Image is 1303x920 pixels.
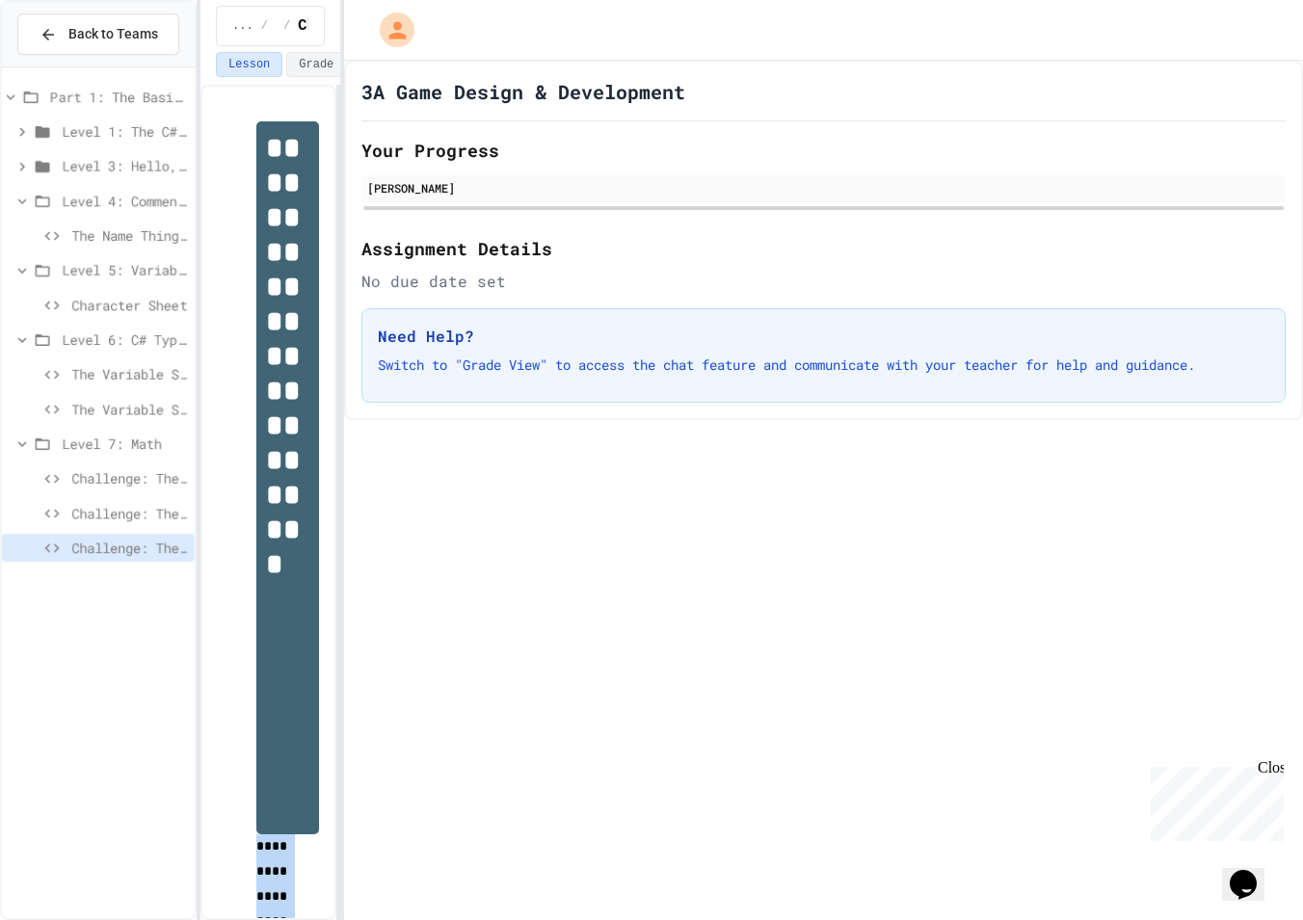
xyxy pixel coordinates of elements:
span: Back to Teams [68,24,158,44]
span: Character Sheet [71,295,187,315]
span: ... [232,18,253,34]
span: Challenge: The Triangle Farmer [71,468,187,488]
p: Switch to "Grade View" to access the chat feature and communicate with your teacher for help and ... [378,355,1269,375]
span: Challenge: The Four Sisters and the Duckbear [71,503,187,523]
div: Chat with us now!Close [8,8,133,122]
div: No due date set [361,270,1286,293]
span: / [261,18,268,34]
span: The Name Thing 3000 [71,225,187,246]
button: Grade [286,52,346,77]
h2: Your Progress [361,137,1286,164]
h3: Need Help? [378,325,1269,348]
span: Level 1: The C# Language [62,121,187,142]
iframe: chat widget [1143,759,1284,841]
span: Level 6: C# Type System [62,329,187,350]
h2: Assignment Details [361,235,1286,262]
span: Challenge: The Dominion of Kings [71,538,187,558]
span: The Variable Shop [71,364,187,384]
span: The Variable Shop Returns [71,399,187,419]
span: Part 1: The Basics [50,87,187,107]
span: / [283,18,290,34]
span: Level 3: Hello, World! [62,156,187,176]
span: Level 7: Math [62,434,187,454]
button: Back to Teams [17,13,179,55]
span: Challenge: The Dominion of Kings [298,14,594,38]
div: [PERSON_NAME] [367,179,1280,197]
span: Level 5: Variables [62,260,187,280]
button: Lesson [216,52,282,77]
div: My Account [359,8,419,52]
iframe: chat widget [1222,843,1284,901]
span: Level 4: Comments [62,191,187,211]
h1: 3A Game Design & Development [361,78,685,105]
